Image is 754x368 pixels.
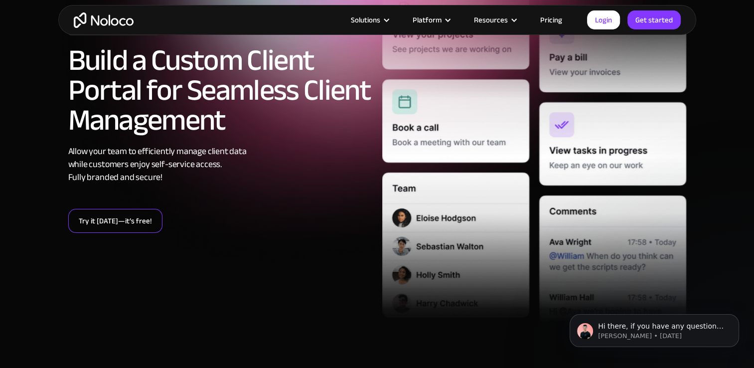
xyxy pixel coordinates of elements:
[413,13,442,26] div: Platform
[528,13,575,26] a: Pricing
[68,145,372,184] div: Allow your team to efficiently manage client data while customers enjoy self-service access. Full...
[461,13,528,26] div: Resources
[338,13,400,26] div: Solutions
[68,209,162,233] a: Try it [DATE]—it’s free!
[555,293,754,363] iframe: Intercom notifications message
[400,13,461,26] div: Platform
[351,13,380,26] div: Solutions
[68,45,372,135] h2: Build a Custom Client Portal for Seamless Client Management
[74,12,134,28] a: home
[587,10,620,29] a: Login
[474,13,508,26] div: Resources
[627,10,681,29] a: Get started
